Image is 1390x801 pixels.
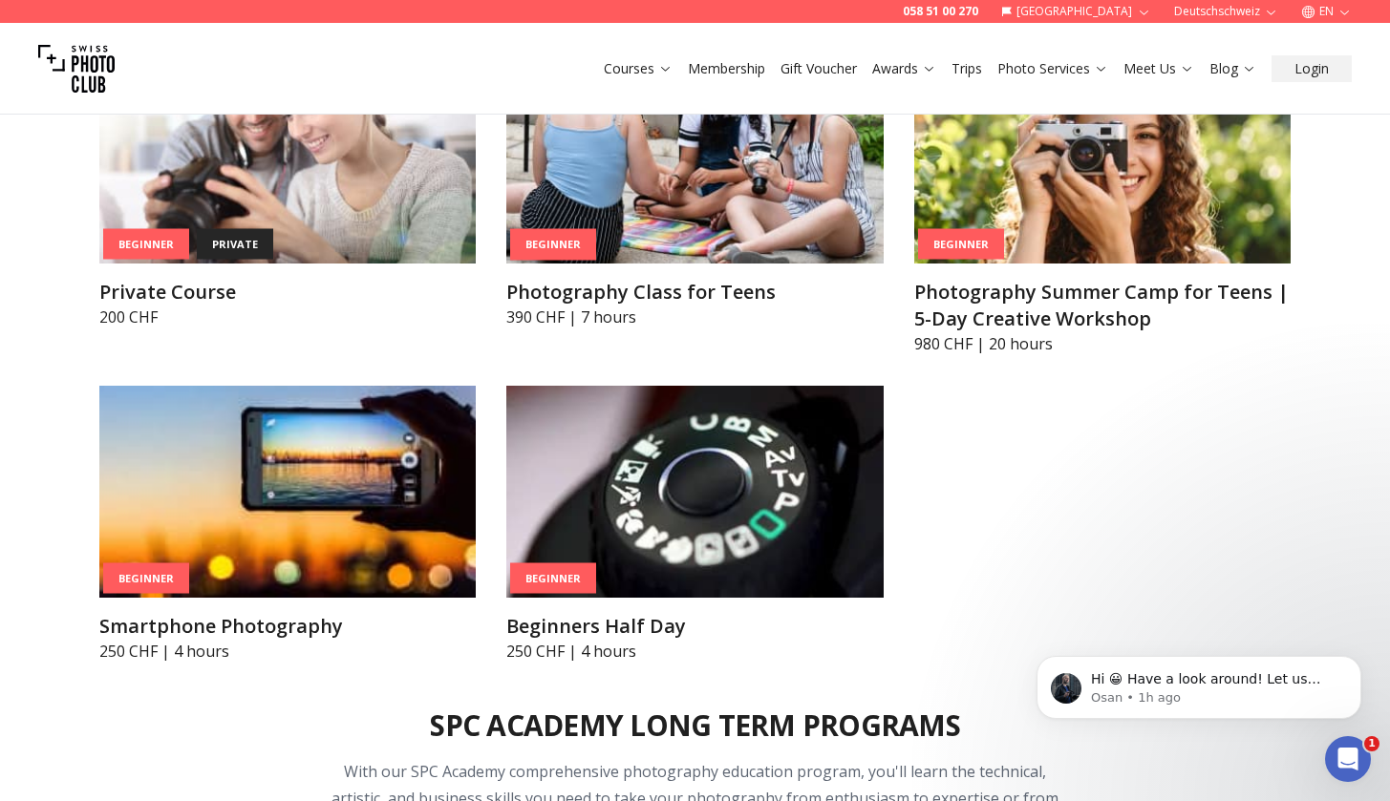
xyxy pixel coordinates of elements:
a: Private CourseBeginnerprivatePrivate Course200 CHF [99,52,477,328]
h3: Photography Summer Camp for Teens | 5-Day Creative Workshop [914,279,1292,332]
img: Beginners Half Day [506,386,884,598]
p: 200 CHF [99,306,477,328]
div: Beginner [510,562,596,594]
h3: Photography Class for Teens [506,279,884,306]
h3: Beginners Half Day [506,613,884,640]
div: Beginner [103,562,189,594]
a: Photography Class for TeensBeginnerPhotography Class for Teens390 CHF | 7 hours [506,52,884,328]
a: Meet Us [1123,59,1194,78]
p: 980 CHF | 20 hours [914,332,1292,355]
button: Courses [596,55,680,82]
a: Beginners Half DayBeginnerBeginners Half Day250 CHF | 4 hours [506,386,884,663]
iframe: Intercom live chat [1325,736,1371,782]
img: Smartphone Photography [99,386,477,598]
a: Membership [688,59,765,78]
div: private [197,228,273,260]
h2: SPC Academy Long Term Programs [430,708,960,743]
button: Photo Services [990,55,1116,82]
img: Photography Class for Teens [506,52,884,263]
p: 250 CHF | 4 hours [99,640,477,663]
a: Photo Services [997,59,1108,78]
p: 390 CHF | 7 hours [506,306,884,328]
div: Beginner [103,228,189,260]
a: Trips [952,59,982,78]
div: Beginner [918,228,1004,260]
button: Blog [1202,55,1264,82]
span: 1 [1364,736,1379,751]
a: Blog [1209,59,1256,78]
img: Swiss photo club [38,31,115,107]
p: 250 CHF | 4 hours [506,640,884,663]
button: Login [1272,55,1352,82]
h3: Private Course [99,279,477,306]
h3: Smartphone Photography [99,613,477,640]
button: Membership [680,55,773,82]
a: Courses [604,59,673,78]
button: Meet Us [1116,55,1202,82]
a: Photography Summer Camp for Teens | 5-Day Creative WorkshopBeginnerPhotography Summer Camp for Te... [914,52,1292,355]
img: Photography Summer Camp for Teens | 5-Day Creative Workshop [914,52,1292,263]
a: Gift Voucher [781,59,857,78]
button: Awards [865,55,944,82]
a: Smartphone PhotographyBeginnerSmartphone Photography250 CHF | 4 hours [99,386,477,663]
iframe: Intercom notifications message [1008,616,1390,749]
div: Beginner [510,229,596,261]
a: Awards [872,59,936,78]
img: Private Course [99,52,477,263]
button: Gift Voucher [773,55,865,82]
button: Trips [944,55,990,82]
a: 058 51 00 270 [903,4,978,19]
